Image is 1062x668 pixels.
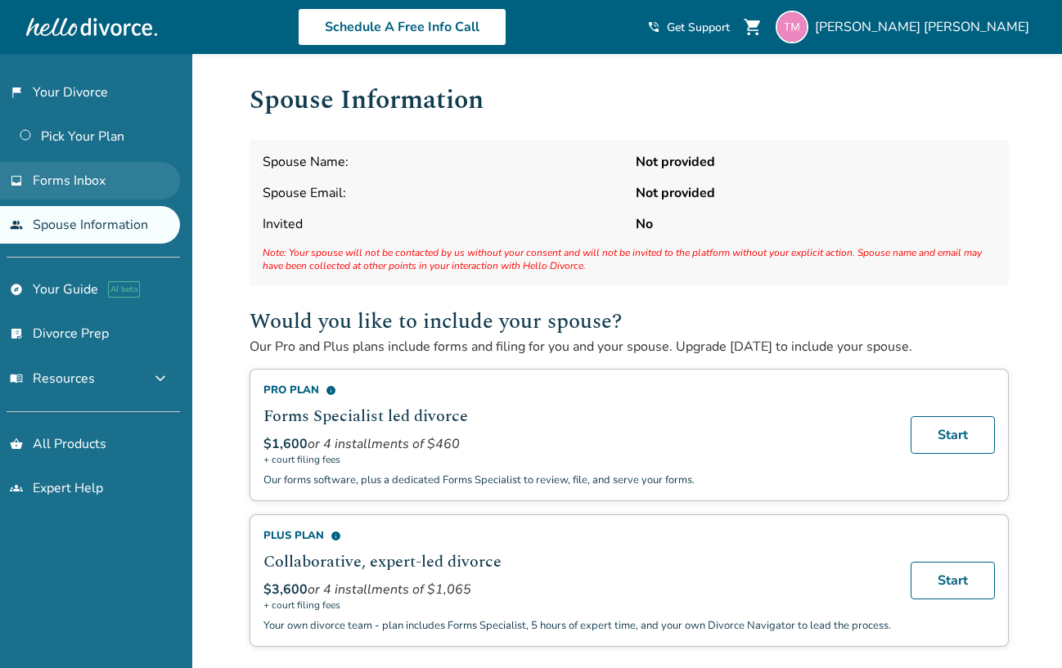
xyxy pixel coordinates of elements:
[263,184,623,202] span: Spouse Email:
[263,618,891,633] p: Your own divorce team - plan includes Forms Specialist, 5 hours of expert time, and your own Divo...
[911,562,995,599] a: Start
[815,18,1036,36] span: [PERSON_NAME] [PERSON_NAME]
[250,338,1009,356] p: Our Pro and Plus plans include forms and filing for you and your spouse. Upgrade [DATE] to includ...
[647,20,730,35] a: phone_in_talkGet Support
[10,482,23,495] span: groups
[10,218,23,231] span: people
[263,599,891,612] span: + court filing fees
[263,528,891,543] div: Plus Plan
[263,581,891,599] div: or 4 installments of $1,065
[263,383,891,397] div: Pro Plan
[331,531,341,541] span: info
[636,215,996,233] strong: No
[647,20,660,34] span: phone_in_talk
[10,86,23,99] span: flag_2
[298,8,506,46] a: Schedule A Free Info Call
[263,246,996,272] span: Note: Your spouse will not be contacted by us without your consent and will not be invited to the...
[263,435,891,453] div: or 4 installments of $460
[10,437,23,451] span: shopping_basket
[263,404,891,428] h2: Forms Specialist led divorce
[911,416,995,454] a: Start
[33,172,106,190] span: Forms Inbox
[10,174,23,187] span: inbox
[263,549,891,574] h2: Collaborative, expert-led divorce
[636,184,996,202] strong: Not provided
[667,20,730,35] span: Get Support
[263,435,308,453] span: $1,600
[263,581,308,599] span: $3,600
[151,369,170,388] span: expand_more
[636,153,996,171] strong: Not provided
[776,11,808,43] img: unaware.laser_5d@icloud.com
[10,370,95,388] span: Resources
[743,17,763,37] span: shopping_cart
[10,327,23,340] span: list_alt_check
[10,283,23,296] span: explore
[263,153,623,171] span: Spouse Name:
[263,473,891,487] p: Our forms software, plus a dedicated Forms Specialist to review, file, and serve your forms.
[263,215,623,233] span: Invited
[10,372,23,385] span: menu_book
[250,305,1009,338] h2: Would you like to include your spouse?
[108,281,140,298] span: AI beta
[980,590,1062,668] iframe: Chat Widget
[263,453,891,466] span: + court filing fees
[326,385,336,396] span: info
[250,80,1009,120] h1: Spouse Information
